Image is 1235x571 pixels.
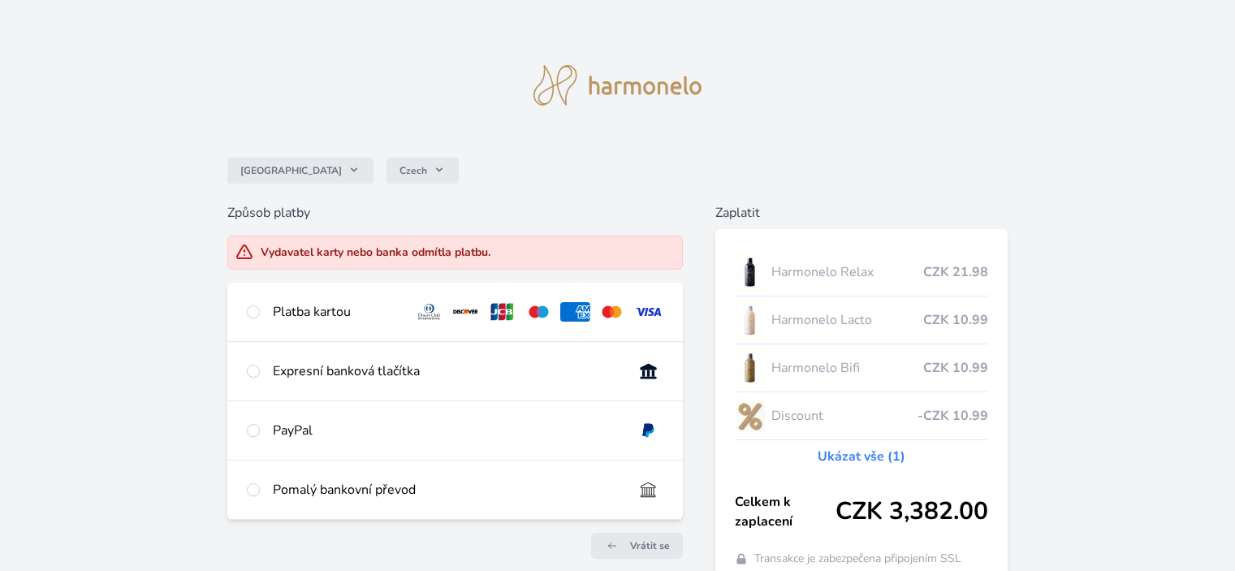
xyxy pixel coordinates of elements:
[735,396,766,436] img: discount-lo.png
[633,361,663,381] img: onlineBanking_CZ.svg
[633,421,663,440] img: paypal.svg
[240,164,342,177] span: [GEOGRAPHIC_DATA]
[923,262,988,282] span: CZK 21.98
[923,310,988,330] span: CZK 10.99
[633,302,663,322] img: visa.svg
[273,302,401,322] div: Platba kartou
[524,302,554,322] img: maestro.svg
[227,203,682,223] h6: Způsob platby
[735,492,836,531] span: Celkem k zaplacení
[735,300,766,340] img: CLEAN_LACTO_se_stinem_x-hi-lo.jpg
[918,406,988,426] span: -CZK 10.99
[399,164,427,177] span: Czech
[591,533,683,559] a: Vrátit se
[273,421,620,440] div: PayPal
[227,158,374,184] button: [GEOGRAPHIC_DATA]
[771,358,922,378] span: Harmonelo Bifi
[597,302,627,322] img: mc.svg
[414,302,444,322] img: diners.svg
[451,302,481,322] img: discover.svg
[923,358,988,378] span: CZK 10.99
[630,539,670,552] span: Vrátit se
[487,302,517,322] img: jcb.svg
[273,361,620,381] div: Expresní banková tlačítka
[771,406,917,426] span: Discount
[261,244,490,261] div: Vydavatel karty nebo banka odmítla platbu.
[836,497,988,526] span: CZK 3,382.00
[715,203,1008,223] h6: Zaplatit
[771,310,922,330] span: Harmonelo Lacto
[735,348,766,388] img: CLEAN_BIFI_se_stinem_x-lo.jpg
[273,480,620,500] div: Pomalý bankovní převod
[533,65,702,106] img: logo.svg
[818,447,905,466] a: Ukázat vše (1)
[633,480,663,500] img: bankTransfer_IBAN.svg
[560,302,590,322] img: amex.svg
[735,252,766,292] img: CLEAN_RELAX_se_stinem_x-lo.jpg
[754,551,961,567] span: Transakce je zabezpečena připojením SSL
[386,158,459,184] button: Czech
[771,262,922,282] span: Harmonelo Relax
